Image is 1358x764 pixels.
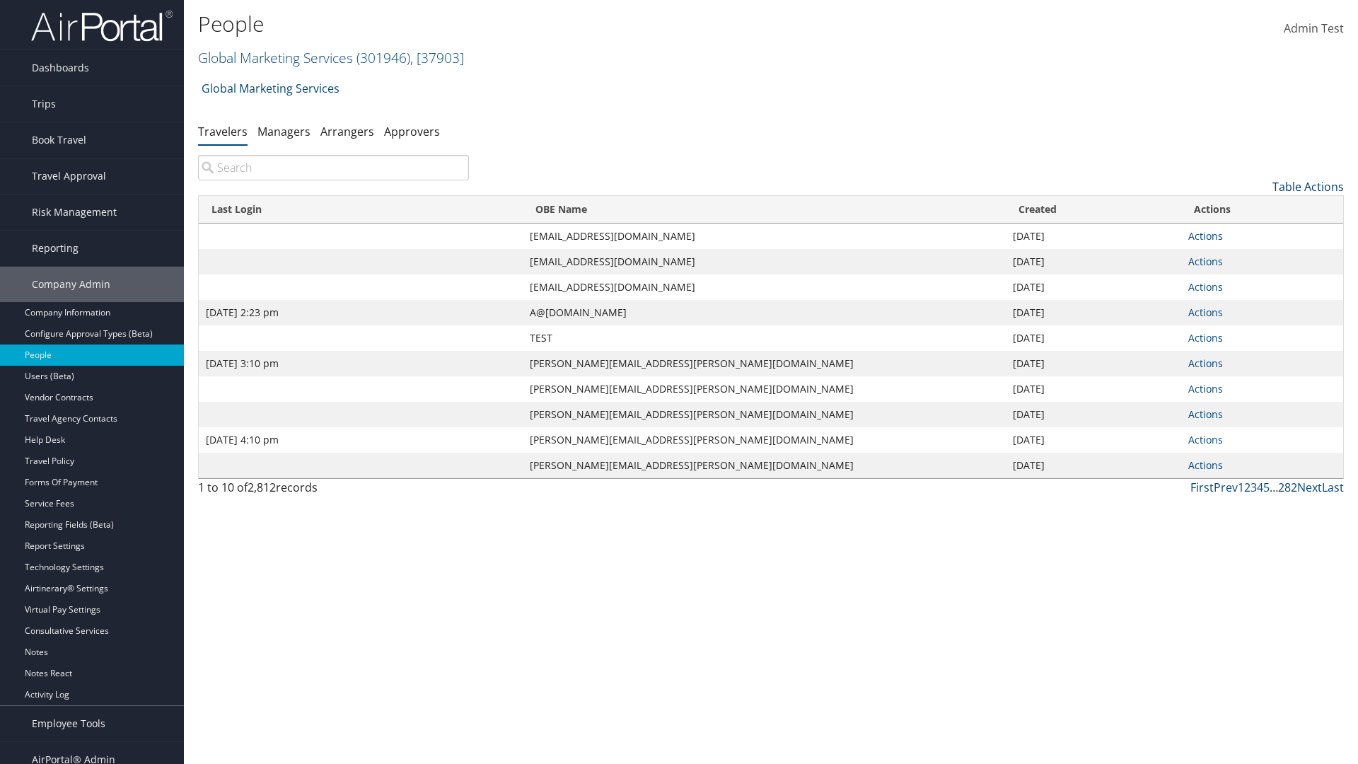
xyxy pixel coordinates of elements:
[1257,480,1263,495] a: 4
[198,48,464,67] a: Global Marketing Services
[1278,480,1297,495] a: 282
[384,124,440,139] a: Approvers
[1188,382,1223,395] a: Actions
[1322,480,1344,495] a: Last
[410,48,464,67] span: , [ 37903 ]
[1244,480,1250,495] a: 2
[199,300,523,325] td: [DATE] 2:23 pm
[1006,351,1181,376] td: [DATE]
[198,479,469,503] div: 1 to 10 of records
[1188,280,1223,294] a: Actions
[32,158,106,194] span: Travel Approval
[523,427,1006,453] td: [PERSON_NAME][EMAIL_ADDRESS][PERSON_NAME][DOMAIN_NAME]
[32,195,117,230] span: Risk Management
[1188,255,1223,268] a: Actions
[1006,300,1181,325] td: [DATE]
[1188,306,1223,319] a: Actions
[1284,21,1344,36] span: Admin Test
[356,48,410,67] span: ( 301946 )
[523,376,1006,402] td: [PERSON_NAME][EMAIL_ADDRESS][PERSON_NAME][DOMAIN_NAME]
[1188,331,1223,345] a: Actions
[198,155,469,180] input: Search
[32,122,86,158] span: Book Travel
[257,124,311,139] a: Managers
[199,351,523,376] td: [DATE] 3:10 pm
[1270,480,1278,495] span: …
[1188,407,1223,421] a: Actions
[248,480,276,495] span: 2,812
[1188,458,1223,472] a: Actions
[1006,376,1181,402] td: [DATE]
[1006,249,1181,274] td: [DATE]
[32,267,110,302] span: Company Admin
[31,9,173,42] img: airportal-logo.png
[1250,480,1257,495] a: 3
[198,9,962,39] h1: People
[1214,480,1238,495] a: Prev
[1006,274,1181,300] td: [DATE]
[32,86,56,122] span: Trips
[523,196,1006,224] th: OBE Name: activate to sort column ascending
[32,50,89,86] span: Dashboards
[1181,196,1343,224] th: Actions
[320,124,374,139] a: Arrangers
[1190,480,1214,495] a: First
[523,325,1006,351] td: TEST
[1006,196,1181,224] th: Created: activate to sort column ascending
[523,351,1006,376] td: [PERSON_NAME][EMAIL_ADDRESS][PERSON_NAME][DOMAIN_NAME]
[1188,433,1223,446] a: Actions
[1188,357,1223,370] a: Actions
[523,402,1006,427] td: [PERSON_NAME][EMAIL_ADDRESS][PERSON_NAME][DOMAIN_NAME]
[1006,427,1181,453] td: [DATE]
[1284,7,1344,51] a: Admin Test
[1188,229,1223,243] a: Actions
[523,274,1006,300] td: [EMAIL_ADDRESS][DOMAIN_NAME]
[199,427,523,453] td: [DATE] 4:10 pm
[1006,453,1181,478] td: [DATE]
[202,74,339,103] a: Global Marketing Services
[1006,325,1181,351] td: [DATE]
[1006,224,1181,249] td: [DATE]
[32,231,79,266] span: Reporting
[199,196,523,224] th: Last Login: activate to sort column ascending
[523,249,1006,274] td: [EMAIL_ADDRESS][DOMAIN_NAME]
[1297,480,1322,495] a: Next
[32,706,105,741] span: Employee Tools
[523,300,1006,325] td: A@[DOMAIN_NAME]
[1006,402,1181,427] td: [DATE]
[1238,480,1244,495] a: 1
[523,224,1006,249] td: [EMAIL_ADDRESS][DOMAIN_NAME]
[1263,480,1270,495] a: 5
[1272,179,1344,195] a: Table Actions
[523,453,1006,478] td: [PERSON_NAME][EMAIL_ADDRESS][PERSON_NAME][DOMAIN_NAME]
[198,124,248,139] a: Travelers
